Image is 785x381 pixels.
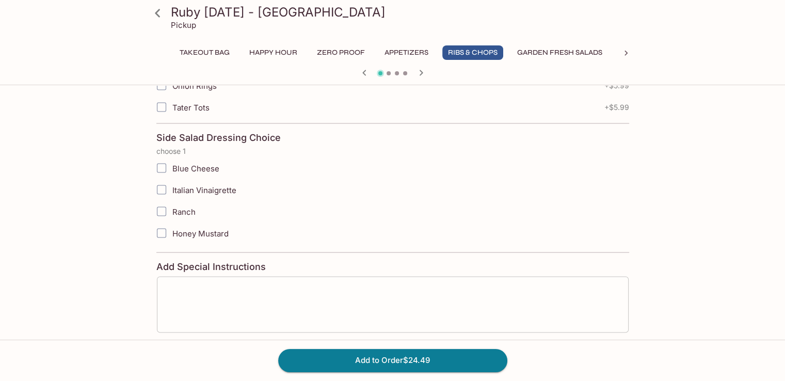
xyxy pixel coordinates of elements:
[174,45,235,60] button: Takeout Bag
[172,163,219,173] span: Blue Cheese
[172,81,217,90] span: Onion Rings
[171,20,196,30] p: Pickup
[172,185,236,195] span: Italian Vinaigrette
[156,147,629,155] p: choose 1
[278,349,507,372] button: Add to Order$24.49
[156,132,281,143] h4: Side Salad Dressing Choice
[311,45,371,60] button: Zero Proof
[172,102,210,112] span: Tater Tots
[171,4,632,20] h3: Ruby [DATE] - [GEOGRAPHIC_DATA]
[172,207,196,216] span: Ranch
[604,81,629,89] span: + $5.99
[156,261,629,272] h4: Add Special Instructions
[442,45,503,60] button: Ribs & Chops
[172,228,229,238] span: Honey Mustard
[604,103,629,111] span: + $5.99
[511,45,608,60] button: Garden Fresh Salads
[379,45,434,60] button: Appetizers
[244,45,303,60] button: Happy Hour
